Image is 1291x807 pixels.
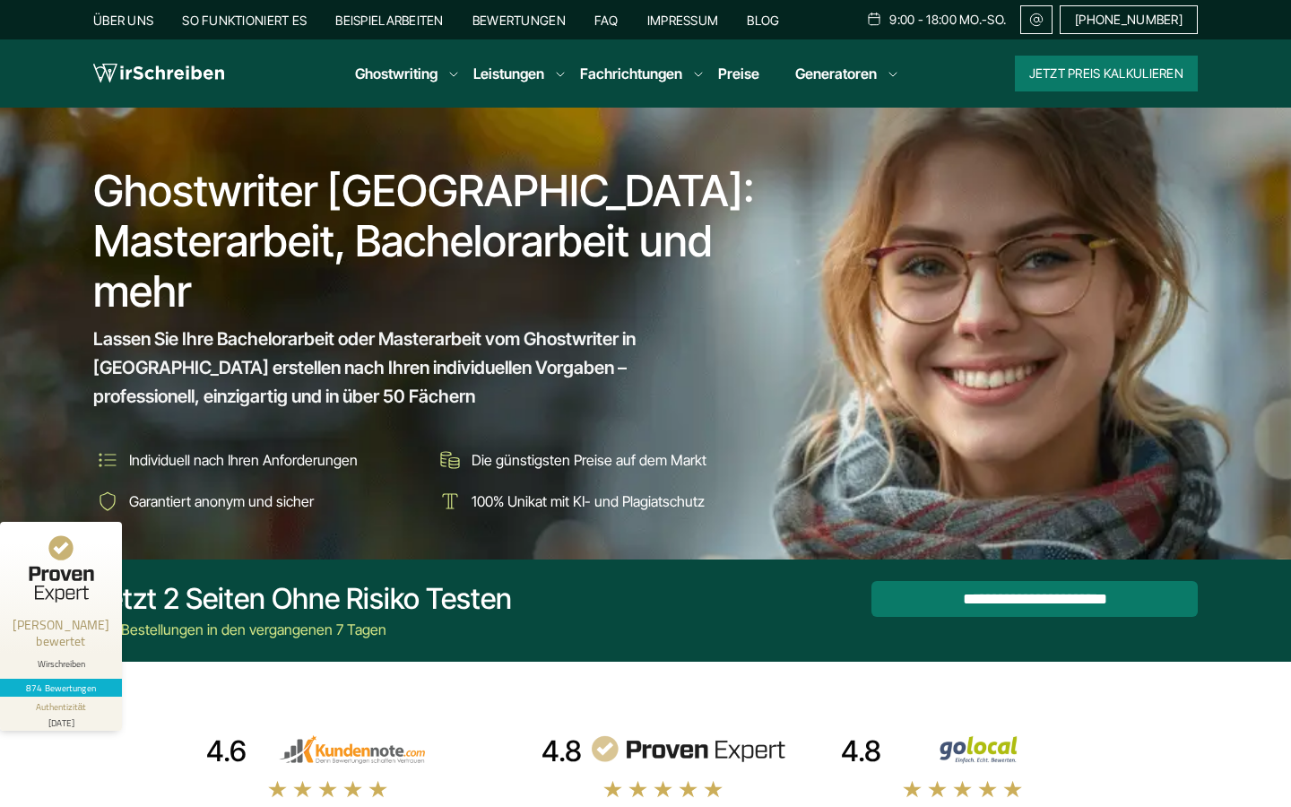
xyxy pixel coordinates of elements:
div: 4.6 [206,733,247,769]
a: Preise [718,65,759,82]
a: Generatoren [795,63,877,84]
a: Ghostwriting [355,63,438,84]
li: 100% Unikat mit KI- und Plagiatschutz [436,487,766,516]
img: stars [267,779,389,799]
li: Individuell nach Ihren Anforderungen [93,446,423,474]
img: Die günstigsten Preise auf dem Markt [436,446,464,474]
a: [PHONE_NUMBER] [1060,5,1198,34]
a: Fachrichtungen [580,63,682,84]
a: Impressum [647,13,719,28]
div: 347 Bestellungen in den vergangenen 7 Tagen [93,619,512,640]
span: [PHONE_NUMBER] [1075,13,1183,27]
img: Email [1028,13,1044,27]
img: provenexpert reviews [589,735,786,764]
span: Lassen Sie Ihre Bachelorarbeit oder Masterarbeit vom Ghostwriter in [GEOGRAPHIC_DATA] erstellen n... [93,325,733,411]
img: stars [902,779,1024,799]
div: Authentizität [36,700,87,714]
img: Wirschreiben Bewertungen [888,735,1086,764]
img: Schedule [866,12,882,26]
img: 100% Unikat mit KI- und Plagiatschutz [436,487,464,516]
img: Individuell nach Ihren Anforderungen [93,446,122,474]
div: [DATE] [7,714,115,727]
div: Wirschreiben [7,658,115,670]
a: Über uns [93,13,153,28]
span: 9:00 - 18:00 Mo.-So. [889,13,1006,27]
img: Garantiert anonym und sicher [93,487,122,516]
img: stars [602,779,724,799]
a: So funktioniert es [182,13,307,28]
h1: Ghostwriter [GEOGRAPHIC_DATA]: Masterarbeit, Bachelorarbeit und mehr [93,166,767,317]
div: 4.8 [841,733,881,769]
a: Bewertungen [472,13,566,28]
a: Leistungen [473,63,544,84]
img: logo wirschreiben [93,60,224,87]
a: Beispielarbeiten [335,13,443,28]
div: Jetzt 2 Seiten ohne Risiko testen [93,581,512,617]
a: Blog [747,13,779,28]
a: FAQ [594,13,619,28]
div: 4.8 [542,733,582,769]
img: kundennote [254,735,451,764]
li: Garantiert anonym und sicher [93,487,423,516]
button: Jetzt Preis kalkulieren [1015,56,1198,91]
li: Die günstigsten Preise auf dem Markt [436,446,766,474]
